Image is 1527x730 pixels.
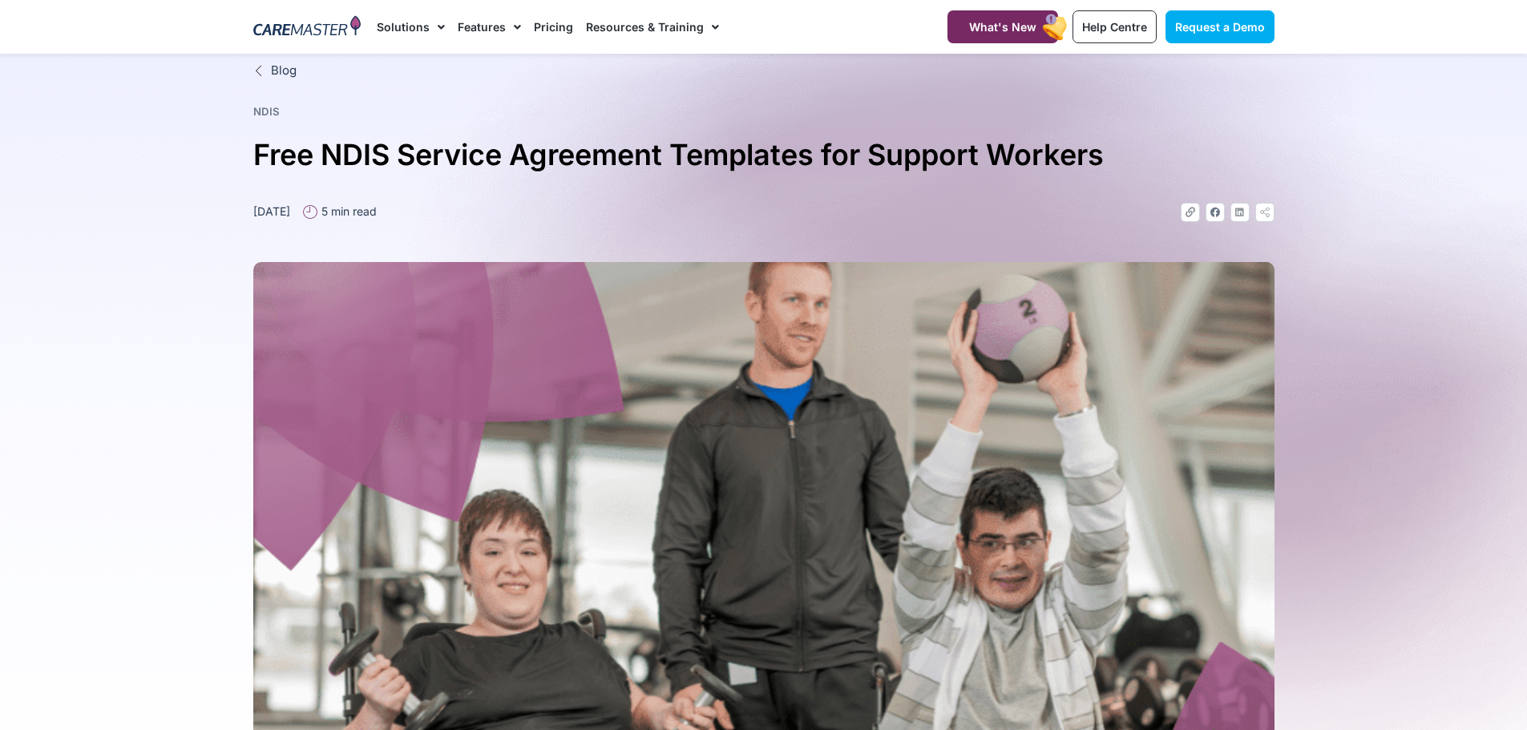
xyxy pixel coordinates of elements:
span: Blog [267,62,297,80]
a: Request a Demo [1165,10,1275,43]
a: Help Centre [1073,10,1157,43]
time: [DATE] [253,204,290,218]
span: What's New [969,20,1036,34]
a: Blog [253,62,1275,80]
a: NDIS [253,105,280,118]
img: CareMaster Logo [253,15,362,39]
span: Help Centre [1082,20,1147,34]
h1: Free NDIS Service Agreement Templates for Support Workers [253,131,1275,179]
span: 5 min read [317,203,377,220]
span: Request a Demo [1175,20,1265,34]
a: What's New [947,10,1058,43]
